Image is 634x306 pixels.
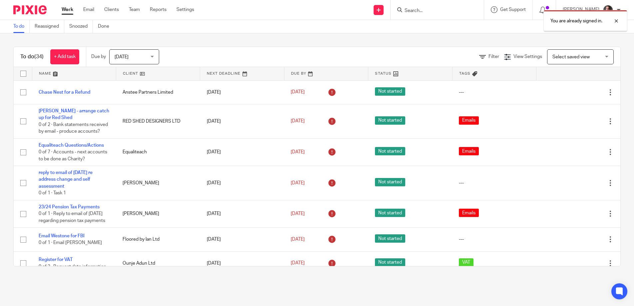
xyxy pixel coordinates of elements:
p: You are already signed in. [550,18,602,24]
td: Anstee Partners Limited [116,80,200,104]
img: Pixie [13,5,47,14]
span: [DATE] [115,55,129,59]
a: reply to email of [DATE] re address change and self assessment [39,170,93,189]
a: Done [98,20,114,33]
p: Due by [91,53,106,60]
span: 0 of 7 · Accounts - next accounts to be done as Charity? [39,150,107,161]
a: 23/24 Pension Tax Payments [39,205,100,209]
td: [DATE] [200,104,284,138]
span: Not started [375,178,405,186]
span: Not started [375,209,405,217]
td: Ounje Adun Ltd [116,251,200,275]
span: View Settings [513,54,542,59]
a: Snoozed [69,20,93,33]
a: Team [129,6,140,13]
span: Not started [375,258,405,267]
a: Chase Nest for a Refund [39,90,90,95]
a: Equaliteach Questions/Actions [39,143,104,148]
span: Not started [375,234,405,243]
a: + Add task [50,49,79,64]
td: Equaliteach [116,138,200,166]
td: [DATE] [200,251,284,275]
a: Email Westone for FBI [39,234,85,238]
td: [DATE] [200,80,284,104]
a: Reassigned [35,20,64,33]
td: [DATE] [200,166,284,200]
span: Emails [459,116,479,125]
span: Emails [459,209,479,217]
span: 0 of 2 · Bank statements received by email - produce accounts? [39,122,108,134]
div: --- [459,236,529,243]
span: 0 of 1 · Email [PERSON_NAME] [39,241,102,245]
span: [DATE] [291,119,305,124]
a: [PERSON_NAME] - arrange catch up for Red Shed [39,109,109,120]
td: [PERSON_NAME] [116,166,200,200]
span: 0 of 1 · Task 1 [39,191,66,195]
div: --- [459,89,529,96]
td: [DATE] [200,228,284,251]
span: Select saved view [552,55,590,59]
td: [DATE] [200,138,284,166]
span: [DATE] [291,261,305,266]
span: 0 of 3 · Request date information [39,264,106,269]
span: [DATE] [291,211,305,216]
img: CP%20Headshot.jpeg [603,5,613,15]
td: [PERSON_NAME] [116,200,200,227]
span: 0 of 1 · Reply to email of [DATE] regarding pension tax payments [39,211,105,223]
td: [DATE] [200,200,284,227]
span: (34) [34,54,44,59]
a: Clients [104,6,119,13]
a: Email [83,6,94,13]
a: Register for VAT [39,257,73,262]
span: Not started [375,147,405,155]
span: Filter [488,54,499,59]
span: Not started [375,116,405,125]
span: VAT [459,258,474,267]
span: Not started [375,87,405,96]
span: Emails [459,147,479,155]
span: Tags [459,72,471,75]
div: --- [459,180,529,186]
a: Reports [150,6,166,13]
td: Floored by Ian Ltd [116,228,200,251]
a: To do [13,20,30,33]
h1: To do [20,53,44,60]
a: Settings [176,6,194,13]
span: [DATE] [291,237,305,242]
span: [DATE] [291,150,305,154]
a: Work [62,6,73,13]
span: [DATE] [291,90,305,95]
td: RED SHED DESIGNERS LTD [116,104,200,138]
span: [DATE] [291,181,305,185]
